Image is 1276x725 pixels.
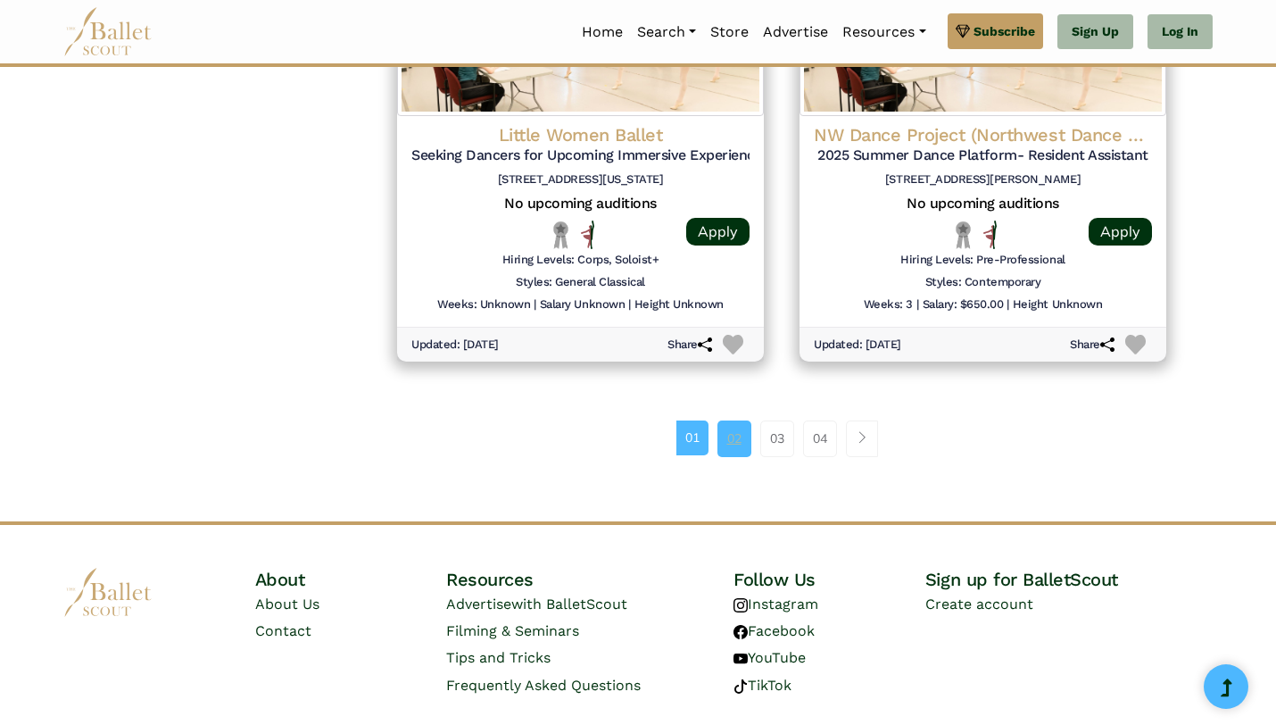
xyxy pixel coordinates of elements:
[634,297,724,312] h6: Height Unknown
[1125,335,1146,355] img: Heart
[446,677,641,694] a: Frequently Asked Questions
[814,146,1152,165] h5: 2025 Summer Dance Platform- Resident Assistant
[550,221,572,248] img: Local
[864,297,913,312] h6: Weeks: 3
[411,337,499,353] h6: Updated: [DATE]
[534,297,536,312] h6: |
[983,221,997,249] img: All
[446,596,627,612] a: Advertisewith BalletScout
[733,652,748,666] img: youtube logo
[925,596,1033,612] a: Create account
[948,13,1043,49] a: Subscribe
[733,622,815,639] a: Facebook
[63,568,153,617] img: logo
[1013,297,1102,312] h6: Height Unknown
[814,195,1152,213] h5: No upcoming auditions
[511,596,627,612] span: with BalletScout
[703,13,756,51] a: Store
[733,596,818,612] a: Instagram
[575,13,630,51] a: Home
[628,297,631,312] h6: |
[411,172,750,187] h6: [STREET_ADDRESS][US_STATE]
[446,622,579,639] a: Filming & Seminars
[956,21,970,41] img: gem.svg
[446,649,551,666] a: Tips and Tricks
[733,679,748,694] img: tiktok logo
[1070,337,1114,353] h6: Share
[255,568,447,591] h4: About
[916,297,919,312] h6: |
[733,568,925,591] h4: Follow Us
[814,172,1152,187] h6: [STREET_ADDRESS][PERSON_NAME]
[581,221,594,249] img: All
[723,335,743,355] img: Heart
[952,221,974,248] img: Local
[733,598,748,612] img: instagram logo
[630,13,703,51] a: Search
[733,677,791,694] a: TikTok
[676,421,888,456] nav: Page navigation example
[540,297,625,312] h6: Salary Unknown
[900,253,1065,268] h6: Hiring Levels: Pre-Professional
[502,253,659,268] h6: Hiring Levels: Corps, Soloist+
[923,297,1004,312] h6: Salary: $650.00
[814,123,1152,146] h4: NW Dance Project (Northwest Dance Project)
[686,218,750,246] a: Apply
[255,596,319,612] a: About Us
[411,195,750,213] h5: No upcoming auditions
[1089,218,1152,246] a: Apply
[974,21,1035,41] span: Subscribe
[756,13,835,51] a: Advertise
[516,275,645,290] h6: Styles: General Classical
[717,421,751,456] a: 02
[676,421,708,454] a: 01
[760,421,794,456] a: 03
[437,297,530,312] h6: Weeks: Unknown
[667,337,712,353] h6: Share
[814,337,901,353] h6: Updated: [DATE]
[925,275,1040,290] h6: Styles: Contemporary
[733,625,748,639] img: facebook logo
[1007,297,1009,312] h6: |
[835,13,932,51] a: Resources
[411,123,750,146] h4: Little Women Ballet
[803,421,837,456] a: 04
[1148,14,1213,50] a: Log In
[255,622,311,639] a: Contact
[446,568,733,591] h4: Resources
[411,146,750,165] h5: Seeking Dancers for Upcoming Immersive Experiences ([DATE])
[733,649,806,666] a: YouTube
[925,568,1213,591] h4: Sign up for BalletScout
[1057,14,1133,50] a: Sign Up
